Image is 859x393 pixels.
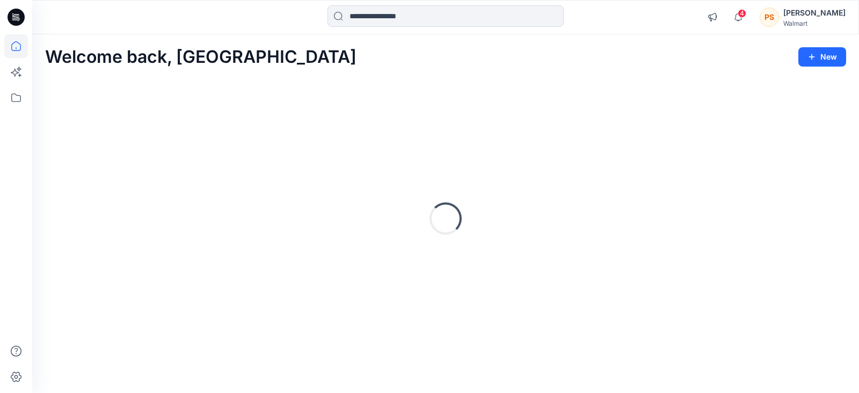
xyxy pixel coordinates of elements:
[783,19,846,27] div: Walmart
[760,8,779,27] div: PS
[45,47,356,67] h2: Welcome back, [GEOGRAPHIC_DATA]
[738,9,746,18] span: 4
[783,6,846,19] div: [PERSON_NAME]
[798,47,846,67] button: New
